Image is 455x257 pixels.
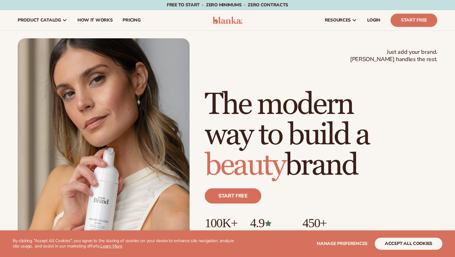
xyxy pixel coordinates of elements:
[13,10,72,30] a: product catalog
[167,2,288,8] span: Free to start · ZERO minimums · ZERO contracts
[13,238,238,249] p: By clicking "Accept All Cookies", you agree to the storing of cookies on your device to enhance s...
[320,10,362,30] a: resources
[72,10,118,30] a: How It Works
[350,48,437,63] span: Just add your brand. [PERSON_NAME] handles the rest.
[205,147,285,184] span: beauty
[302,216,350,230] p: 450+
[123,18,140,23] span: pricing
[317,238,367,250] button: Manage preferences
[18,18,61,23] span: product catalog
[250,216,290,230] p: 4.9
[100,243,122,249] a: Learn More
[205,188,261,204] a: Start free
[118,10,145,30] a: pricing
[375,238,442,250] button: accept all cookies
[205,216,237,230] p: 100K+
[367,18,380,23] span: LOGIN
[205,90,437,181] h1: The modern way to build a brand
[317,241,367,247] span: Manage preferences
[362,10,385,30] a: LOGIN
[77,18,113,23] span: How It Works
[391,14,437,27] a: Start Free
[213,16,243,24] img: logo
[325,18,351,23] span: resources
[18,38,190,255] img: Female holding tanning mousse.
